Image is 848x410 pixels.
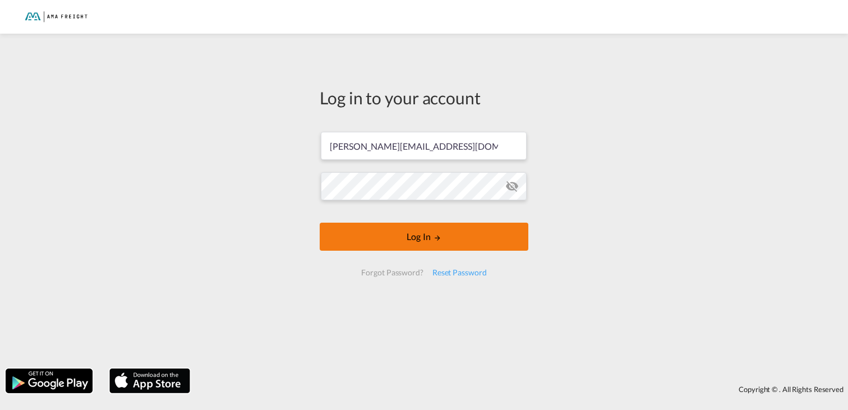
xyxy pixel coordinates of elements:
img: google.png [4,367,94,394]
img: f843cad07f0a11efa29f0335918cc2fb.png [17,4,93,30]
button: LOGIN [320,223,528,251]
div: Copyright © . All Rights Reserved [196,380,848,399]
md-icon: icon-eye-off [505,179,519,193]
div: Log in to your account [320,86,528,109]
input: Enter email/phone number [321,132,527,160]
img: apple.png [108,367,191,394]
div: Forgot Password? [357,262,427,283]
div: Reset Password [428,262,491,283]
